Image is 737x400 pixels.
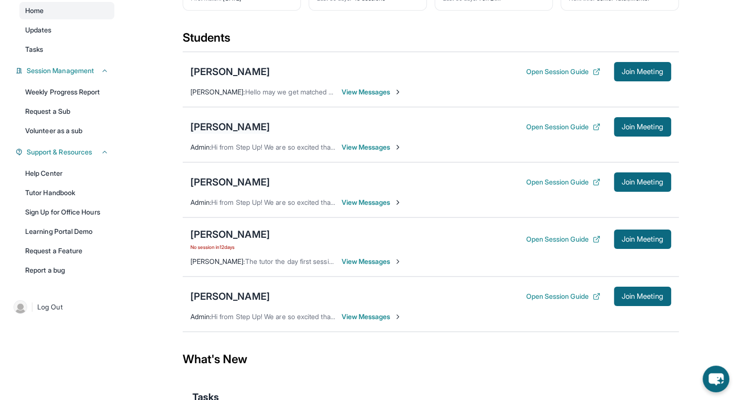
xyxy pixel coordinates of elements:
[183,30,679,51] div: Students
[703,366,729,392] button: chat-button
[614,230,671,249] button: Join Meeting
[190,65,270,78] div: [PERSON_NAME]
[526,177,600,187] button: Open Session Guide
[342,312,402,322] span: View Messages
[526,67,600,77] button: Open Session Guide
[183,338,679,381] div: What's New
[19,203,114,221] a: Sign Up for Office Hours
[19,184,114,201] a: Tutor Handbook
[394,313,402,321] img: Chevron-Right
[14,300,27,314] img: user-img
[394,199,402,206] img: Chevron-Right
[31,301,33,313] span: |
[190,290,270,303] div: [PERSON_NAME]
[190,312,211,321] span: Admin :
[394,88,402,96] img: Chevron-Right
[622,69,663,75] span: Join Meeting
[19,21,114,39] a: Updates
[23,66,109,76] button: Session Management
[526,292,600,301] button: Open Session Guide
[190,175,270,189] div: [PERSON_NAME]
[614,172,671,192] button: Join Meeting
[342,257,402,266] span: View Messages
[190,228,270,241] div: [PERSON_NAME]
[19,41,114,58] a: Tasks
[19,83,114,101] a: Weekly Progress Report
[27,66,94,76] span: Session Management
[23,147,109,157] button: Support & Resources
[190,257,245,265] span: [PERSON_NAME] :
[190,88,245,96] span: [PERSON_NAME] :
[19,103,114,120] a: Request a Sub
[19,2,114,19] a: Home
[25,45,43,54] span: Tasks
[19,122,114,139] a: Volunteer as a sub
[622,124,663,130] span: Join Meeting
[19,262,114,279] a: Report a bug
[394,143,402,151] img: Chevron-Right
[394,258,402,265] img: Chevron-Right
[37,302,63,312] span: Log Out
[614,62,671,81] button: Join Meeting
[526,234,600,244] button: Open Session Guide
[190,143,211,151] span: Admin :
[190,120,270,134] div: [PERSON_NAME]
[19,223,114,240] a: Learning Portal Demo
[190,198,211,206] span: Admin :
[526,122,600,132] button: Open Session Guide
[25,25,52,35] span: Updates
[190,243,270,251] span: No session in 12 days
[245,88,517,96] span: Hello may we get matched with another tutor. Our tutor did not make it to [DATE] session
[19,242,114,260] a: Request a Feature
[10,296,114,318] a: |Log Out
[25,6,44,15] span: Home
[622,293,663,299] span: Join Meeting
[622,236,663,242] span: Join Meeting
[245,257,535,265] span: The tutor the day first session the tutor did not show up I want to ask when the tutor show up?
[19,165,114,182] a: Help Center
[342,142,402,152] span: View Messages
[622,179,663,185] span: Join Meeting
[614,117,671,137] button: Join Meeting
[342,87,402,97] span: View Messages
[342,198,402,207] span: View Messages
[614,287,671,306] button: Join Meeting
[27,147,92,157] span: Support & Resources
